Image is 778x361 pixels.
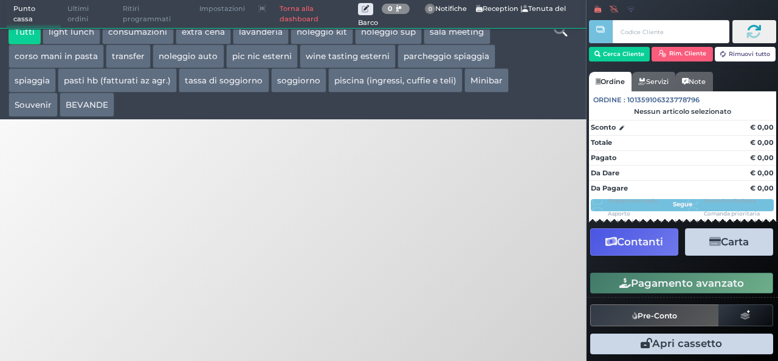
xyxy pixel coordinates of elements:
[750,153,774,162] strong: € 0,00
[424,20,490,44] button: sala meeting
[9,20,41,44] button: Tutti
[704,209,760,217] label: Comanda prioritaria
[193,1,252,18] span: Impostazioni
[591,184,628,192] strong: Da Pagare
[273,1,357,28] a: Torna alla dashboard
[593,95,625,105] span: Ordine :
[591,153,616,162] strong: Pagato
[300,44,396,69] button: wine tasting esterni
[750,138,774,147] strong: € 0,00
[591,122,616,133] strong: Sconto
[464,68,509,93] button: Minibar
[9,93,58,117] button: Souvenir
[388,4,393,13] b: 0
[632,72,675,91] a: Servizi
[271,68,326,93] button: soggiorno
[608,197,657,205] label: Stampa una copia
[398,44,495,69] button: parcheggio spiaggia
[589,47,650,61] button: Cerca Cliente
[355,20,422,44] button: noleggio sup
[43,20,100,44] button: light lunch
[590,273,773,293] button: Pagamento avanzato
[750,184,774,192] strong: € 0,00
[102,20,173,44] button: consumazioni
[60,93,114,117] button: BEVANDE
[591,138,612,147] strong: Totale
[590,228,678,256] button: Contanti
[704,197,756,205] label: Scontrino Parlante
[608,209,630,217] label: Asporto
[116,1,193,28] span: Ritiri programmati
[627,95,700,105] span: 101359106323778796
[750,169,774,177] strong: € 0,00
[685,228,773,256] button: Carta
[652,47,713,61] button: Rim. Cliente
[613,20,729,43] input: Codice Cliente
[179,68,269,93] button: tassa di soggiorno
[233,20,289,44] button: lavanderia
[715,47,776,61] button: Rimuovi tutto
[590,304,719,326] button: Pre-Conto
[589,72,632,91] a: Ordine
[591,169,619,177] strong: Da Dare
[58,68,177,93] button: pasti hb (fatturati az agr.)
[291,20,353,44] button: noleggio kit
[675,72,712,91] a: Note
[590,334,773,354] button: Apri cassetto
[750,123,774,131] strong: € 0,00
[153,44,224,69] button: noleggio auto
[226,44,298,69] button: pic nic esterni
[425,4,436,15] span: 0
[9,68,56,93] button: spiaggia
[589,107,776,116] div: Nessun articolo selezionato
[61,1,116,28] span: Ultimi ordini
[176,20,231,44] button: extra cena
[9,44,104,69] button: corso mani in pasta
[7,1,61,28] span: Punto cassa
[106,44,151,69] button: transfer
[328,68,463,93] button: piscina (ingressi, cuffie e teli)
